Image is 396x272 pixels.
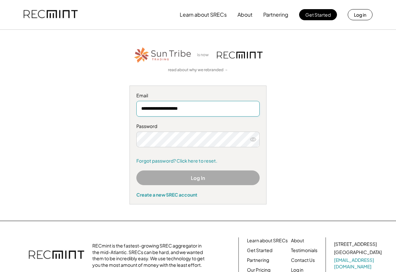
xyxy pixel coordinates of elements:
[23,4,78,26] img: recmint-logotype%403x.png
[247,247,272,254] a: Get Started
[334,249,382,256] div: [GEOGRAPHIC_DATA]
[29,244,84,267] img: recmint-logotype%403x.png
[168,67,228,73] a: read about why we rebranded →
[291,257,315,264] a: Contact Us
[136,123,260,130] div: Password
[133,46,192,64] img: STT_Horizontal_Logo%2B-%2BColor.png
[291,247,317,254] a: Testimonials
[237,8,252,21] button: About
[334,257,383,270] a: [EMAIL_ADDRESS][DOMAIN_NAME]
[299,9,337,20] button: Get Started
[136,192,260,198] div: Create a new SREC account
[247,237,288,244] a: Learn about SRECs
[136,170,260,185] button: Log In
[263,8,288,21] button: Partnering
[291,237,304,244] a: About
[195,52,214,58] div: is now
[180,8,227,21] button: Learn about SRECs
[136,92,260,99] div: Email
[247,257,269,264] a: Partnering
[348,9,373,20] button: Log in
[217,52,263,58] img: recmint-logotype%403x.png
[334,241,377,248] div: [STREET_ADDRESS]
[136,158,260,164] a: Forgot password? Click here to reset.
[92,243,208,268] div: RECmint is the fastest-growing SREC aggregator in the mid-Atlantic. SRECs can be hard, and we wan...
